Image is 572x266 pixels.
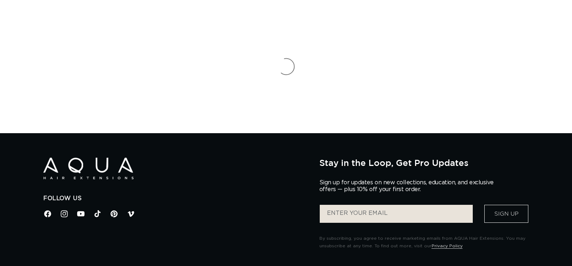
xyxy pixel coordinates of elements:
h2: Follow Us [43,195,309,202]
p: By subscribing, you agree to receive marketing emails from AQUA Hair Extensions. You may unsubscr... [319,235,529,250]
h2: Stay in the Loop, Get Pro Updates [319,158,529,168]
img: Aqua Hair Extensions [43,158,134,180]
p: Sign up for updates on new collections, education, and exclusive offers — plus 10% off your first... [319,179,500,193]
input: ENTER YOUR EMAIL [320,205,473,223]
a: Privacy Policy [432,244,463,248]
button: Sign Up [484,205,528,223]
